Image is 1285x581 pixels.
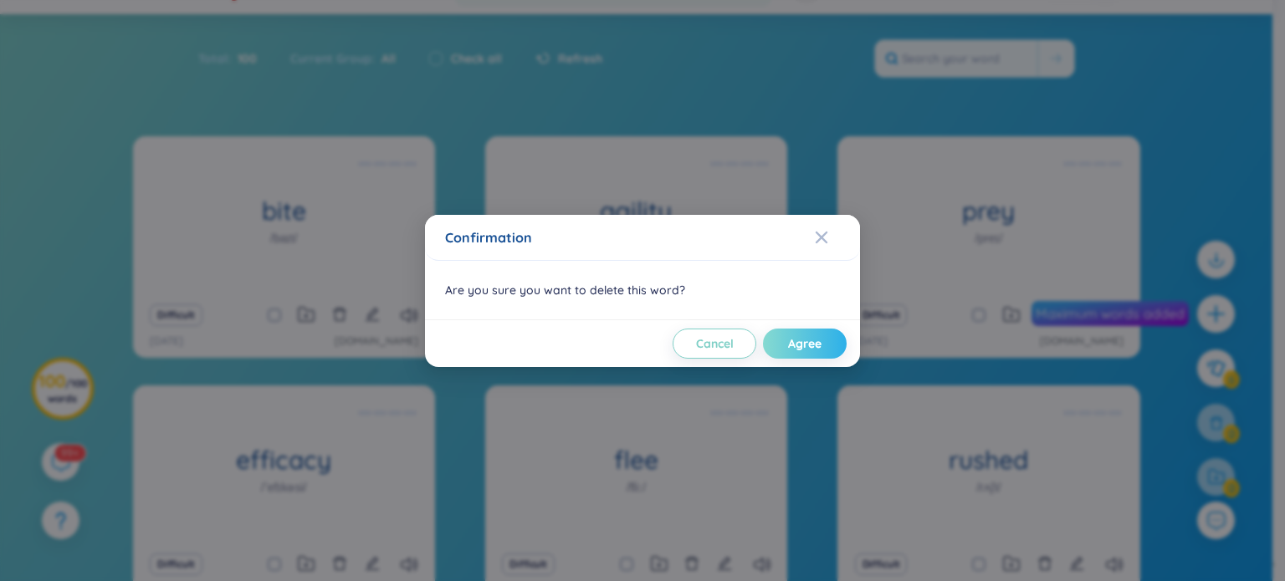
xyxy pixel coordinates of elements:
[788,335,822,352] span: Agree
[815,215,860,260] button: Close
[425,261,860,319] div: Are you sure you want to delete this word?
[673,329,756,359] button: Cancel
[763,329,847,359] button: Agree
[445,228,840,247] div: Confirmation
[696,335,734,352] span: Cancel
